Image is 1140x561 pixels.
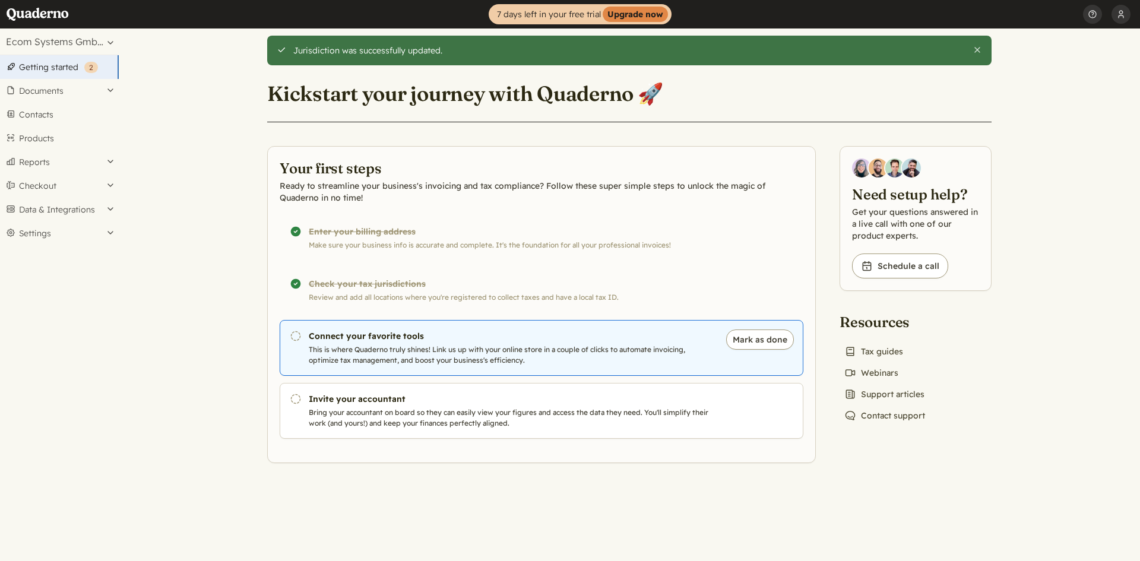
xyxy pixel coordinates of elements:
[726,329,794,350] button: Mark as done
[973,45,982,55] button: Close this alert
[885,159,904,178] img: Ivo Oltmans, Business Developer at Quaderno
[489,4,672,24] a: 7 days left in your free trialUpgrade now
[840,312,930,331] h2: Resources
[280,383,803,439] a: Invite your accountant Bring your accountant on board so they can easily view your figures and ac...
[309,330,714,342] h3: Connect your favorite tools
[840,386,929,402] a: Support articles
[869,159,888,178] img: Jairo Fumero, Account Executive at Quaderno
[309,344,714,366] p: This is where Quaderno truly shines! Link us up with your online store in a couple of clicks to a...
[902,159,921,178] img: Javier Rubio, DevRel at Quaderno
[267,81,663,107] h1: Kickstart your journey with Quaderno 🚀
[840,343,908,360] a: Tax guides
[309,393,714,405] h3: Invite your accountant
[280,159,803,178] h2: Your first steps
[293,45,964,56] div: Jurisdiction was successfully updated.
[852,253,948,278] a: Schedule a call
[603,7,668,22] strong: Upgrade now
[840,407,930,424] a: Contact support
[280,180,803,204] p: Ready to streamline your business's invoicing and tax compliance? Follow these super simple steps...
[852,159,871,178] img: Diana Carrasco, Account Executive at Quaderno
[852,206,979,242] p: Get your questions answered in a live call with one of our product experts.
[280,320,803,376] a: Connect your favorite tools This is where Quaderno truly shines! Link us up with your online stor...
[852,185,979,204] h2: Need setup help?
[840,365,903,381] a: Webinars
[89,63,93,72] span: 2
[309,407,714,429] p: Bring your accountant on board so they can easily view your figures and access the data they need...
